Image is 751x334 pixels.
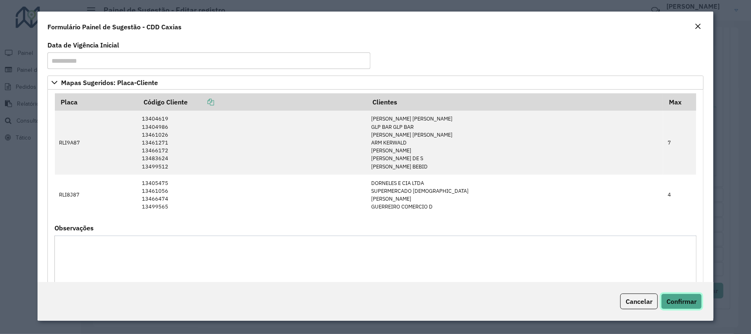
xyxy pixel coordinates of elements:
button: Close [692,21,704,32]
span: Confirmar [666,297,697,306]
h4: Formulário Painel de Sugestão - CDD Caxias [47,22,181,32]
button: Cancelar [620,294,658,309]
label: Data de Vigência Inicial [47,40,119,50]
label: Observações [54,223,94,233]
td: 7 [663,111,696,175]
button: Confirmar [661,294,702,309]
td: RLI8J87 [55,175,138,215]
span: Mapas Sugeridos: Placa-Cliente [61,79,158,86]
th: Max [663,93,696,111]
td: RLI9A87 [55,111,138,175]
a: Copiar [188,98,214,106]
td: 13405475 13461056 13466474 13499565 [138,175,367,215]
th: Clientes [367,93,663,111]
a: Mapas Sugeridos: Placa-Cliente [47,76,704,90]
td: 4 [663,175,696,215]
td: 13404619 13404986 13461026 13461271 13466172 13483624 13499512 [138,111,367,175]
th: Código Cliente [138,93,367,111]
span: Cancelar [626,297,652,306]
th: Placa [55,93,138,111]
td: DORNELES E CIA LTDA SUPERMERCADO [DEMOGRAPHIC_DATA] [PERSON_NAME] GUERREIRO COMERCIO D [367,175,663,215]
em: Fechar [694,23,701,30]
td: [PERSON_NAME] [PERSON_NAME] GLP BAR GLP BAR [PERSON_NAME] [PERSON_NAME] ARM KERWALD [PERSON_NAME]... [367,111,663,175]
div: Mapas Sugeridos: Placa-Cliente [47,90,704,316]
